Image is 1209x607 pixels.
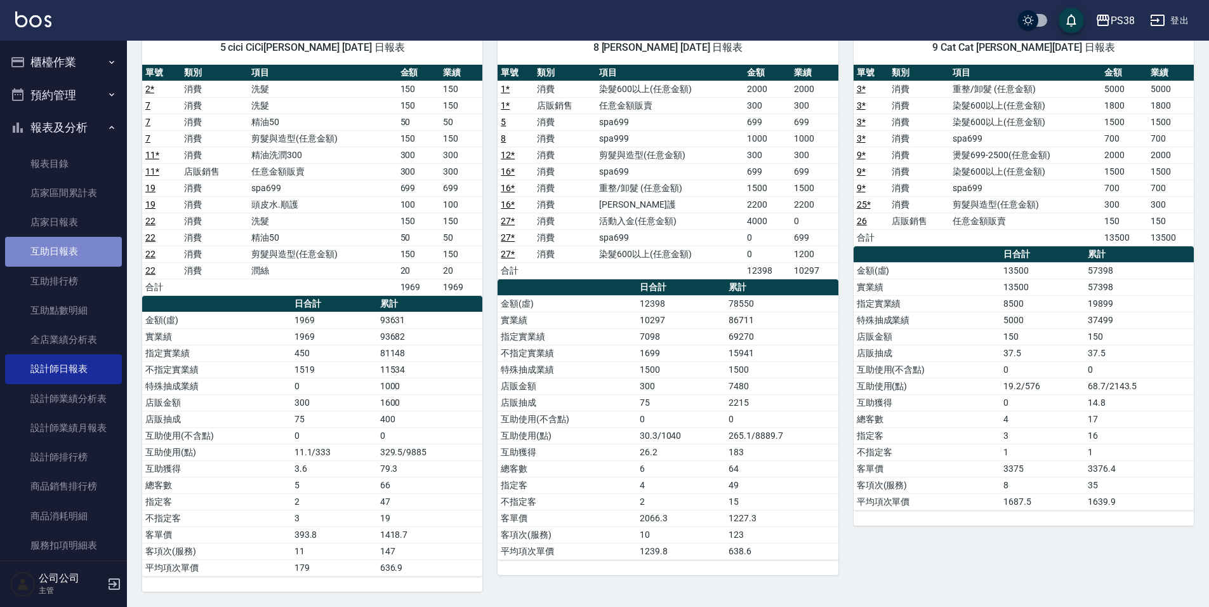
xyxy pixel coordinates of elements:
[397,246,440,262] td: 150
[181,163,248,180] td: 店販銷售
[397,130,440,147] td: 150
[534,130,596,147] td: 消費
[596,130,743,147] td: spa999
[1101,114,1147,130] td: 1500
[725,279,838,296] th: 累計
[1147,163,1194,180] td: 1500
[5,384,122,413] a: 設計師業績分析表
[1085,378,1194,394] td: 68.7/2143.5
[596,213,743,229] td: 活動入金(任意金額)
[498,411,637,427] td: 互助使用(不含點)
[440,262,482,279] td: 20
[1111,13,1135,29] div: PS38
[744,147,791,163] td: 300
[5,560,122,589] a: 店販抽成明細
[596,180,743,196] td: 重整/卸髮 (任意金額)
[744,81,791,97] td: 2000
[5,79,122,112] button: 預約管理
[1000,295,1085,312] td: 8500
[248,163,397,180] td: 任意金額販賣
[791,213,838,229] td: 0
[949,147,1101,163] td: 燙髮699-2500(任意金額)
[181,65,248,81] th: 類別
[791,262,838,279] td: 10297
[596,196,743,213] td: [PERSON_NAME]護
[1085,279,1194,295] td: 57398
[498,65,534,81] th: 單號
[181,81,248,97] td: 消費
[1000,246,1085,263] th: 日合計
[5,267,122,296] a: 互助排行榜
[397,279,440,295] td: 1969
[377,378,483,394] td: 1000
[725,312,838,328] td: 86711
[5,149,122,178] a: 報表目錄
[534,163,596,180] td: 消費
[744,163,791,180] td: 699
[498,262,534,279] td: 合計
[534,147,596,163] td: 消費
[725,295,838,312] td: 78550
[889,147,949,163] td: 消費
[248,65,397,81] th: 項目
[854,444,1000,460] td: 不指定客
[854,345,1000,361] td: 店販抽成
[744,65,791,81] th: 金額
[854,65,1194,246] table: a dense table
[498,279,838,560] table: a dense table
[5,296,122,325] a: 互助點數明細
[498,378,637,394] td: 店販金額
[1101,147,1147,163] td: 2000
[142,394,291,411] td: 店販金額
[949,213,1101,229] td: 任意金額販賣
[791,163,838,180] td: 699
[854,262,1000,279] td: 金額(虛)
[397,262,440,279] td: 20
[1085,427,1194,444] td: 16
[637,328,725,345] td: 7098
[377,328,483,345] td: 93682
[291,378,377,394] td: 0
[1147,81,1194,97] td: 5000
[498,394,637,411] td: 店販抽成
[791,114,838,130] td: 699
[637,394,725,411] td: 75
[725,378,838,394] td: 7480
[534,246,596,262] td: 消費
[377,296,483,312] th: 累計
[5,443,122,472] a: 設計師排行榜
[248,147,397,163] td: 精油洗潤300
[637,444,725,460] td: 26.2
[5,178,122,208] a: 店家區間累計表
[949,163,1101,180] td: 染髮600以上(任意金額)
[145,216,155,226] a: 22
[181,114,248,130] td: 消費
[596,147,743,163] td: 剪髮與造型(任意金額)
[889,114,949,130] td: 消費
[142,328,291,345] td: 實業績
[248,130,397,147] td: 剪髮與造型(任意金額)
[857,216,867,226] a: 26
[397,81,440,97] td: 150
[744,114,791,130] td: 699
[397,163,440,180] td: 300
[637,312,725,328] td: 10297
[1000,345,1085,361] td: 37.5
[1000,378,1085,394] td: 19.2/576
[498,427,637,444] td: 互助使用(點)
[377,345,483,361] td: 81148
[5,325,122,354] a: 全店業績分析表
[854,279,1000,295] td: 實業績
[5,46,122,79] button: 櫃檯作業
[637,361,725,378] td: 1500
[1085,345,1194,361] td: 37.5
[1101,180,1147,196] td: 700
[498,361,637,378] td: 特殊抽成業績
[869,41,1179,54] span: 9 Cat Cat [PERSON_NAME][DATE] 日報表
[791,147,838,163] td: 300
[744,97,791,114] td: 300
[1000,312,1085,328] td: 5000
[596,246,743,262] td: 染髮600以上(任意金額)
[596,229,743,246] td: spa699
[5,413,122,443] a: 設計師業績月報表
